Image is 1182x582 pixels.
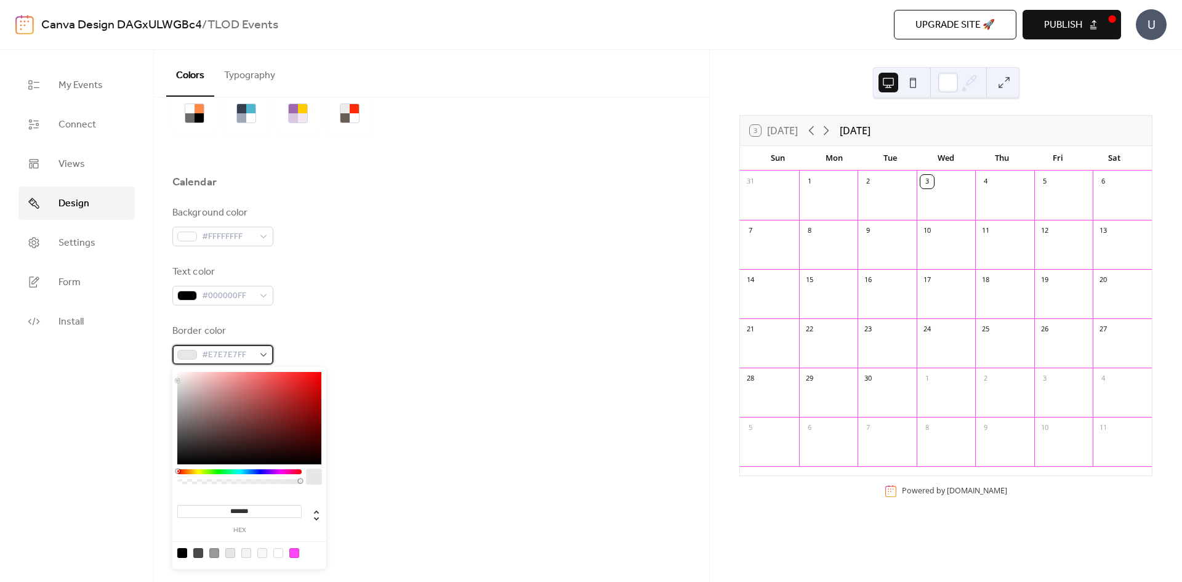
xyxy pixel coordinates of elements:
[41,14,202,37] a: Canva Design DAGxULWGBc4
[1038,273,1051,287] div: 19
[166,50,214,97] button: Colors
[1038,224,1051,238] div: 12
[920,175,934,188] div: 3
[861,323,875,336] div: 23
[58,315,84,329] span: Install
[202,230,254,245] span: #FFFFFFFF
[1038,372,1051,386] div: 3
[744,175,757,188] div: 31
[902,485,1007,496] div: Powered by
[861,273,875,287] div: 16
[18,108,135,141] a: Connect
[225,548,235,558] div: rgb(231, 231, 231)
[207,14,278,37] b: TLOD Events
[1038,323,1051,336] div: 26
[1096,273,1110,287] div: 20
[1044,18,1082,33] span: Publish
[1038,421,1051,435] div: 10
[177,527,302,534] label: hex
[974,146,1030,171] div: Thu
[861,175,875,188] div: 2
[214,50,285,95] button: Typography
[1030,146,1086,171] div: Fri
[209,548,219,558] div: rgb(153, 153, 153)
[172,324,271,339] div: Border color
[58,78,103,93] span: My Events
[177,548,187,558] div: rgb(0, 0, 0)
[861,421,875,435] div: 7
[744,372,757,386] div: 28
[202,289,254,304] span: #000000FF
[979,224,992,238] div: 11
[172,265,271,280] div: Text color
[202,14,207,37] b: /
[803,273,816,287] div: 15
[1096,421,1110,435] div: 11
[1086,146,1142,171] div: Sat
[1023,10,1121,39] button: Publish
[894,10,1016,39] button: Upgrade site 🚀
[750,146,806,171] div: Sun
[803,421,816,435] div: 6
[172,206,271,220] div: Background color
[744,224,757,238] div: 7
[803,224,816,238] div: 8
[861,372,875,386] div: 30
[803,175,816,188] div: 1
[18,226,135,259] a: Settings
[979,421,992,435] div: 9
[18,305,135,338] a: Install
[803,323,816,336] div: 22
[918,146,974,171] div: Wed
[273,548,283,558] div: rgb(255, 255, 255)
[58,157,85,172] span: Views
[979,372,992,386] div: 2
[947,485,1007,496] a: [DOMAIN_NAME]
[744,273,757,287] div: 14
[979,323,992,336] div: 25
[18,187,135,220] a: Design
[744,421,757,435] div: 5
[803,372,816,386] div: 29
[920,224,934,238] div: 10
[920,372,934,386] div: 1
[862,146,918,171] div: Tue
[920,421,934,435] div: 8
[806,146,862,171] div: Mon
[1096,372,1110,386] div: 4
[920,273,934,287] div: 17
[979,273,992,287] div: 18
[58,118,96,132] span: Connect
[18,147,135,180] a: Views
[15,15,34,34] img: logo
[979,175,992,188] div: 4
[193,548,203,558] div: rgb(74, 74, 74)
[241,548,251,558] div: rgb(243, 243, 243)
[1096,224,1110,238] div: 13
[58,196,89,211] span: Design
[840,123,870,138] div: [DATE]
[744,323,757,336] div: 21
[202,348,254,363] span: #E7E7E7FF
[1038,175,1051,188] div: 5
[1096,323,1110,336] div: 27
[1136,9,1167,40] div: U
[257,548,267,558] div: rgb(248, 248, 248)
[1096,175,1110,188] div: 6
[920,323,934,336] div: 24
[58,236,95,251] span: Settings
[289,548,299,558] div: rgb(255, 70, 246)
[58,275,81,290] span: Form
[18,265,135,299] a: Form
[172,175,217,190] div: Calendar
[915,18,995,33] span: Upgrade site 🚀
[18,68,135,102] a: My Events
[861,224,875,238] div: 9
